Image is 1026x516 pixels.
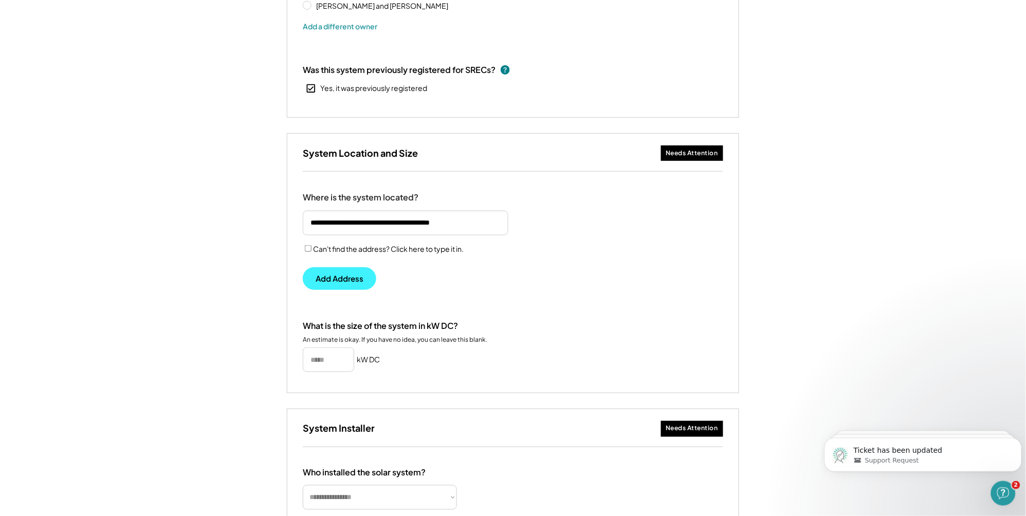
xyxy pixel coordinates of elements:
button: Add Address [303,267,376,290]
div: An estimate is okay. If you have no idea, you can leave this blank. [303,336,487,344]
h3: System Location and Size [303,147,418,159]
div: What is the size of the system in kW DC? [303,321,458,331]
div: Needs Attention [666,425,719,433]
button: Add a different owner [303,19,377,34]
div: Who installed the solar system? [303,468,426,478]
iframe: Intercom live chat [991,481,1016,506]
h5: kW DC [357,355,380,365]
h3: System Installer [303,422,375,434]
iframe: Intercom notifications message [820,416,1026,488]
label: Can't find the address? Click here to type it in. [313,244,464,253]
div: Where is the system located? [303,192,418,203]
div: Needs Attention [666,149,719,158]
div: Yes, it was previously registered [320,83,427,94]
div: Was this system previously registered for SRECs? [303,64,496,76]
label: [PERSON_NAME] and [PERSON_NAME] [313,2,451,9]
span: 2 [1012,481,1020,489]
